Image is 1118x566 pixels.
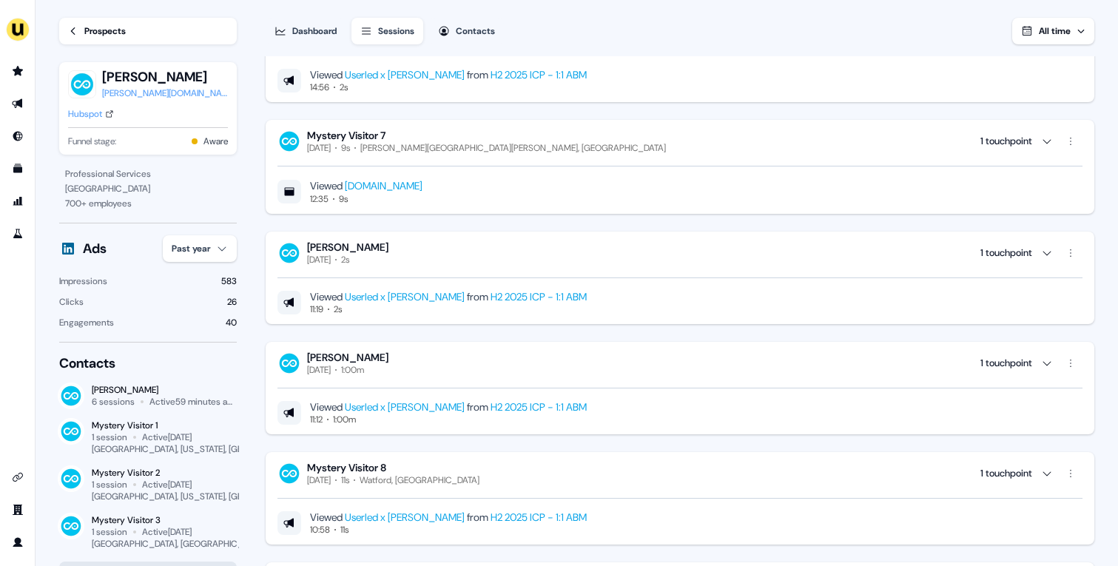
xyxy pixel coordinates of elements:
div: Active 59 minutes ago [149,396,237,408]
div: Contacts [456,24,495,38]
span: All time [1039,25,1071,37]
div: 12:35 [310,193,329,205]
div: [DATE] [307,254,331,266]
div: 14:56 [310,81,329,93]
div: 1 touchpoint [980,246,1032,260]
div: [PERSON_NAME] [307,240,388,254]
div: 1 session [92,526,127,538]
a: Userled x [PERSON_NAME] [345,511,465,524]
div: Viewed from [310,511,587,524]
div: [DATE] [307,142,331,154]
div: Sessions [378,24,414,38]
div: [GEOGRAPHIC_DATA], [US_STATE], [GEOGRAPHIC_DATA] [92,491,314,502]
div: 9s [339,193,348,205]
div: 1 touchpoint [980,356,1032,371]
a: H2 2025 ICP - 1:1 ABM [491,400,587,414]
div: Viewed from [310,290,587,303]
div: [PERSON_NAME] [307,351,388,364]
a: Go to outbound experience [6,92,30,115]
div: [PERSON_NAME] [92,384,237,396]
div: [DATE] [307,364,331,376]
div: 26 [227,294,237,309]
button: [PERSON_NAME][DATE]2s 1 touchpoint [277,240,1082,266]
div: 2s [341,254,349,266]
a: Userled x [PERSON_NAME] [345,400,465,414]
div: Mystery Visitor 2 [92,467,237,479]
span: Funnel stage: [68,134,116,149]
div: 11s [341,474,349,486]
div: Viewed from [310,400,587,414]
div: 6 sessions [92,396,135,408]
div: 583 [221,274,237,289]
div: [GEOGRAPHIC_DATA], [US_STATE], [GEOGRAPHIC_DATA] [92,443,314,455]
div: [PERSON_NAME][GEOGRAPHIC_DATA][PERSON_NAME], [GEOGRAPHIC_DATA] [360,142,666,154]
a: Go to Inbound [6,124,30,148]
a: [PERSON_NAME][DOMAIN_NAME] [102,86,228,101]
button: All time [1012,18,1094,44]
a: H2 2025 ICP - 1:1 ABM [491,68,587,81]
div: 2s [334,303,342,315]
div: Watford, [GEOGRAPHIC_DATA] [360,474,479,486]
div: 1 session [92,479,127,491]
div: Active [DATE] [142,479,192,491]
a: H2 2025 ICP - 1:1 ABM [491,290,587,303]
div: Active [DATE] [142,431,192,443]
a: Go to experiments [6,222,30,246]
a: Go to prospects [6,59,30,83]
div: Engagements [59,315,114,330]
div: Ads [83,240,107,257]
button: Sessions [351,18,423,44]
a: Userled x [PERSON_NAME] [345,290,465,303]
a: Hubspot [68,107,114,121]
button: Contacts [429,18,504,44]
a: Prospects [59,18,237,44]
div: Professional Services [65,166,231,181]
button: [PERSON_NAME][DATE]1:00m 1 touchpoint [277,351,1082,376]
div: [PERSON_NAME][DATE]2s 1 touchpoint [277,44,1082,93]
button: Mystery Visitor 8[DATE]11sWatford, [GEOGRAPHIC_DATA] 1 touchpoint [277,461,1082,486]
a: [DOMAIN_NAME] [345,179,422,192]
div: [PERSON_NAME][DATE]2s 1 touchpoint [277,266,1082,315]
a: Go to profile [6,530,30,554]
div: Mystery Visitor 3 [92,514,237,526]
div: Mystery Visitor 8[DATE]11sWatford, [GEOGRAPHIC_DATA] 1 touchpoint [277,486,1082,536]
div: Prospects [84,24,126,38]
div: 9s [341,142,350,154]
div: 1:00m [333,414,356,425]
div: 11s [340,524,348,536]
div: Hubspot [68,107,102,121]
div: 40 [226,315,237,330]
div: 700 + employees [65,196,231,211]
div: 1 session [92,431,127,443]
div: Clicks [59,294,84,309]
a: Go to templates [6,157,30,181]
a: Userled x [PERSON_NAME] [345,68,465,81]
div: 1:00m [341,364,364,376]
div: [DATE] [307,474,331,486]
a: Go to integrations [6,465,30,489]
div: Mystery Visitor 7[DATE]9s[PERSON_NAME][GEOGRAPHIC_DATA][PERSON_NAME], [GEOGRAPHIC_DATA] 1 touchpoint [277,154,1082,205]
div: Mystery Visitor 8 [307,461,479,474]
div: Impressions [59,274,107,289]
div: 10:58 [310,524,330,536]
div: [GEOGRAPHIC_DATA], [GEOGRAPHIC_DATA] [92,538,266,550]
div: Mystery Visitor 1 [92,420,237,431]
div: Active [DATE] [142,526,192,538]
button: Dashboard [266,18,346,44]
div: 1 touchpoint [980,466,1032,481]
a: Go to team [6,498,30,522]
div: 11:19 [310,303,323,315]
div: [GEOGRAPHIC_DATA] [65,181,231,196]
div: Dashboard [292,24,337,38]
div: Contacts [59,354,237,372]
button: [PERSON_NAME] [102,68,228,86]
div: [PERSON_NAME][DATE]1:00m 1 touchpoint [277,376,1082,425]
div: 2s [340,81,348,93]
a: Go to attribution [6,189,30,213]
button: Aware [203,134,228,149]
div: Mystery Visitor 7 [307,129,666,142]
div: 1 touchpoint [980,134,1032,149]
a: H2 2025 ICP - 1:1 ABM [491,511,587,524]
button: Past year [163,235,237,262]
